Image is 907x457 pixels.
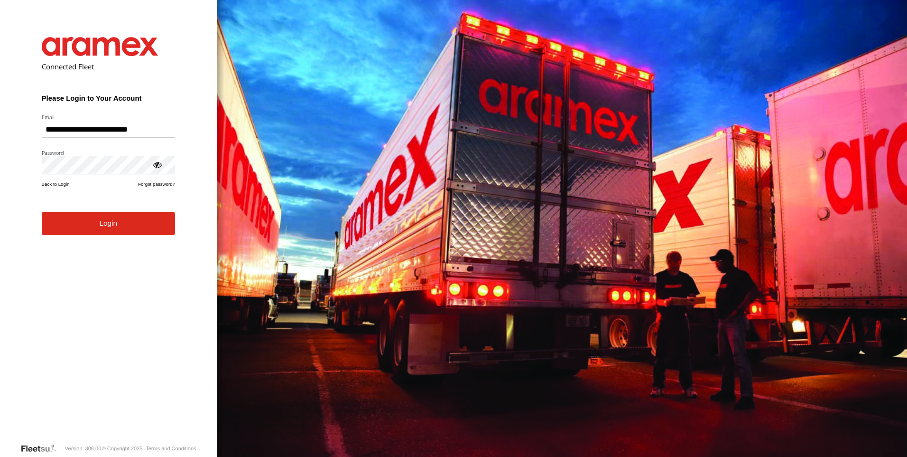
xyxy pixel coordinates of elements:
[42,149,175,156] label: Password
[20,444,64,453] a: Visit our Website
[138,181,175,187] a: Forgot password?
[42,181,70,187] a: Back to Login
[42,94,175,102] h3: Please Login to Your Account
[146,446,196,451] a: Terms and Conditions
[42,37,158,56] img: Aramex
[102,446,196,451] div: © Copyright 2025 -
[65,446,101,451] div: Version: 306.00
[42,62,175,71] h2: Connected Fleet
[42,212,175,235] button: Login
[42,114,175,121] label: Email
